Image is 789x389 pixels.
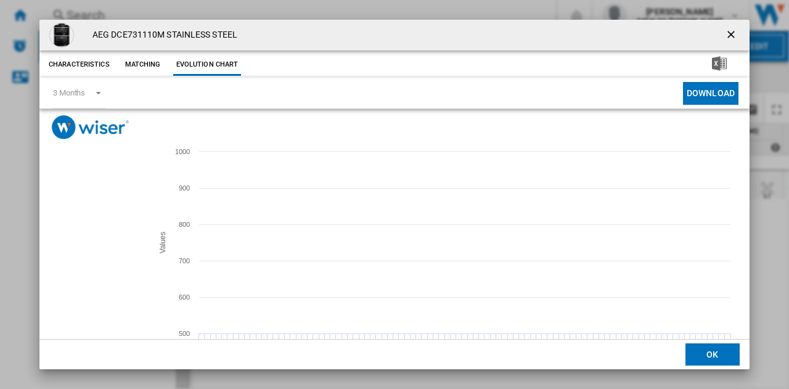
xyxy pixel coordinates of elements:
[175,148,190,155] tspan: 1000
[49,23,74,47] img: aeg_dce731110m_891467_34-0100-0301.png
[179,257,190,264] tspan: 700
[179,184,190,192] tspan: 900
[683,82,738,105] button: Download
[52,115,129,139] img: logo_wiser_300x94.png
[712,56,727,71] img: excel-24x24.png
[86,29,237,41] h4: AEG DCE731110M STAINLESS STEEL
[39,20,750,370] md-dialog: Product popup
[53,88,85,97] div: 3 Months
[720,23,745,47] button: getI18NText('BUTTONS.CLOSE_DIALOG')
[179,330,190,337] tspan: 500
[158,232,167,253] tspan: Values
[173,54,242,76] button: Evolution chart
[179,221,190,228] tspan: 800
[725,28,740,43] ng-md-icon: getI18NText('BUTTONS.CLOSE_DIALOG')
[685,343,740,366] button: OK
[179,293,190,301] tspan: 600
[692,54,746,76] button: Download in Excel
[116,54,170,76] button: Matching
[46,54,113,76] button: Characteristics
